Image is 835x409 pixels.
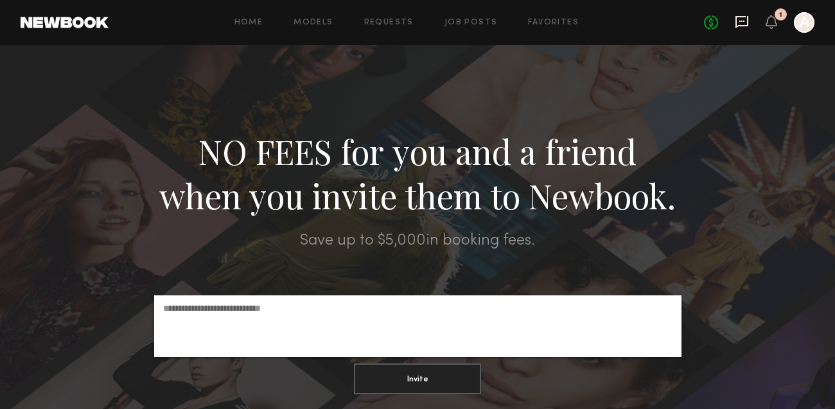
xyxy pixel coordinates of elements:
[364,19,414,27] a: Requests
[444,19,498,27] a: Job Posts
[794,12,814,33] a: A
[528,19,579,27] a: Favorites
[294,19,333,27] a: Models
[779,12,782,19] div: 1
[354,363,481,394] button: Invite
[234,19,263,27] a: Home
